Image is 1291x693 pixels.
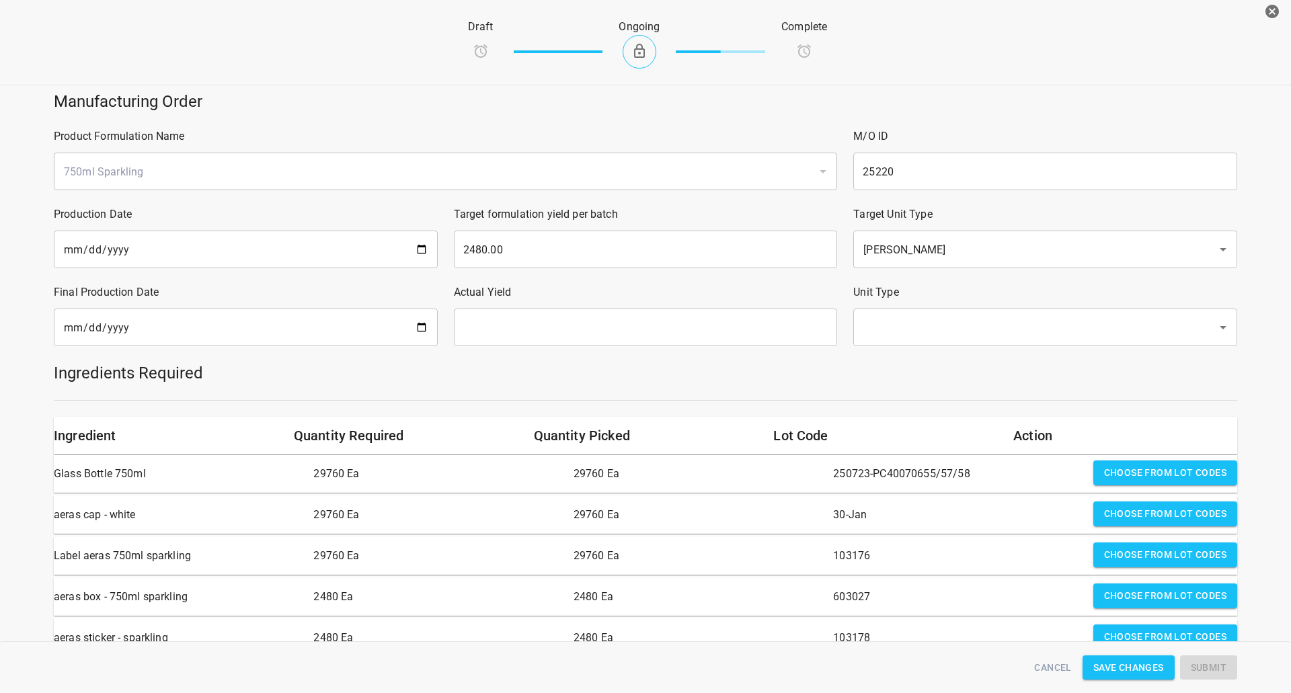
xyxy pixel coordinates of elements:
[574,624,822,651] p: 2480 Ea
[54,624,303,651] p: aeras sticker - sparkling
[1093,624,1237,649] button: Choose from lot codes
[773,425,997,446] h6: Lot Code
[574,460,822,487] p: 29760 Ea
[54,583,303,610] p: aeras box - 750ml sparkling
[833,501,1082,528] p: 30-Jan
[1029,655,1077,680] button: Cancel
[833,460,1082,487] p: 250723-PC40070655/57/58
[1093,583,1237,608] button: Choose from lot codes
[1093,542,1237,567] button: Choose from lot codes
[54,501,303,528] p: aeras cap - white
[54,128,837,145] p: Product Formulation Name
[853,284,1237,300] p: Unit Type
[313,624,562,651] p: 2480 Ea
[781,19,827,35] p: Complete
[1104,505,1226,522] span: Choose from lot codes
[1083,655,1175,680] button: Save Changes
[534,425,758,446] h6: Quantity Picked
[313,501,562,528] p: 29760 Ea
[1093,460,1237,485] button: Choose from lot codes
[1093,659,1164,676] span: Save Changes
[833,624,1082,651] p: 103178
[1104,628,1226,645] span: Choose from lot codes
[454,284,838,300] p: Actual Yield
[54,284,438,300] p: Final Production Date
[1104,587,1226,604] span: Choose from lot codes
[54,425,278,446] h6: Ingredient
[833,583,1082,610] p: 603027
[574,583,822,610] p: 2480 Ea
[1214,318,1233,337] button: Open
[54,91,1237,112] h5: Manufacturing Order
[54,542,303,569] p: Label aeras 750ml sparkling
[853,128,1237,145] p: M/O ID
[313,542,562,569] p: 29760 Ea
[54,362,1237,384] h5: Ingredients Required
[1104,546,1226,563] span: Choose from lot codes
[1214,240,1233,259] button: Open
[464,19,498,35] p: Draft
[1013,425,1237,446] h6: Action
[574,501,822,528] p: 29760 Ea
[313,460,562,487] p: 29760 Ea
[454,206,838,222] p: Target formulation yield per batch
[1104,464,1226,481] span: Choose from lot codes
[853,206,1237,222] p: Target Unit Type
[313,583,562,610] p: 2480 Ea
[1034,659,1071,676] span: Cancel
[619,19,660,35] p: Ongoing
[1093,501,1237,526] button: Choose from lot codes
[833,542,1082,569] p: 103176
[294,425,518,446] h6: Quantity Required
[574,542,822,569] p: 29760 Ea
[54,206,438,222] p: Production Date
[54,460,303,487] p: Glass Bottle 750ml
